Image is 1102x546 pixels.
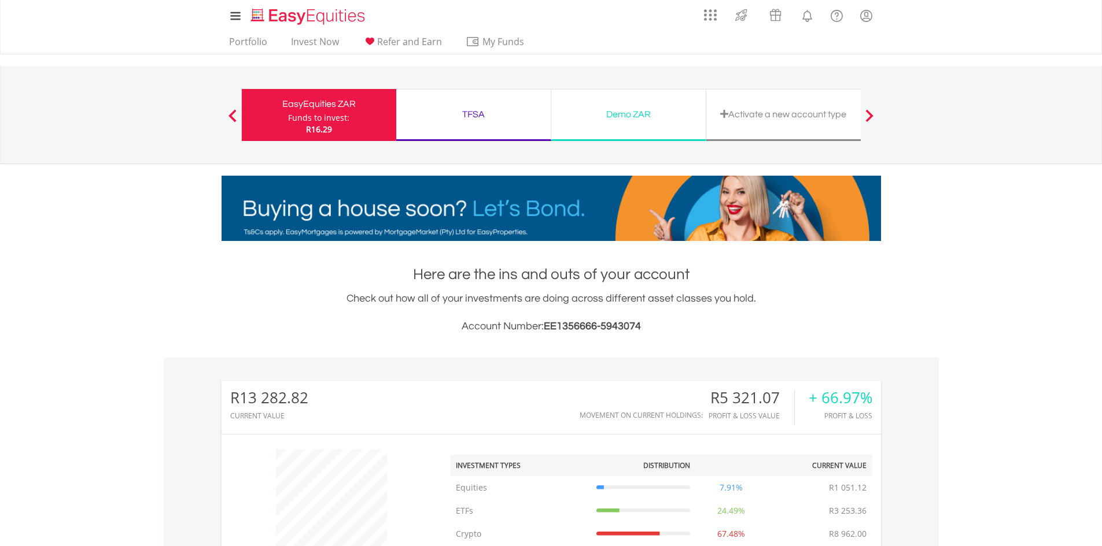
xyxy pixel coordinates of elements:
td: Crypto [450,522,591,545]
td: 67.48% [696,522,766,545]
td: Equities [450,476,591,499]
img: EasyEquities_Logo.png [249,7,370,26]
td: 24.49% [696,499,766,522]
span: EE1356666-5943074 [544,321,641,332]
div: R13 282.82 [230,389,308,406]
div: Profit & Loss Value [709,412,794,419]
img: vouchers-v2.svg [766,6,785,24]
div: Movement on Current Holdings: [580,411,703,419]
td: ETFs [450,499,591,522]
span: R16.29 [306,124,332,135]
h3: Account Number: [222,318,881,335]
a: Invest Now [286,36,344,54]
div: R5 321.07 [709,389,794,406]
div: + 66.97% [809,389,872,406]
td: R3 253.36 [823,499,872,522]
a: Home page [246,3,370,26]
div: Distribution [643,460,690,470]
a: AppsGrid [696,3,724,21]
td: R1 051.12 [823,476,872,499]
div: Activate a new account type [713,106,854,122]
div: Profit & Loss [809,412,872,419]
a: My Profile [852,3,881,28]
span: Refer and Earn [377,35,442,48]
div: Funds to invest: [288,112,349,124]
a: Refer and Earn [358,36,447,54]
div: Check out how all of your investments are doing across different asset classes you hold. [222,291,881,335]
td: 7.91% [696,476,766,499]
th: Investment Types [450,455,591,476]
a: Portfolio [224,36,272,54]
img: thrive-v2.svg [732,6,751,24]
th: Current Value [766,455,872,476]
td: R8 962.00 [823,522,872,545]
a: FAQ's and Support [822,3,852,26]
div: TFSA [403,106,544,122]
a: Notifications [793,3,822,26]
div: Demo ZAR [558,106,699,122]
span: My Funds [466,34,541,49]
img: grid-menu-icon.svg [704,9,717,21]
div: EasyEquities ZAR [249,96,389,112]
a: Vouchers [758,3,793,24]
div: CURRENT VALUE [230,412,308,419]
img: EasyMortage Promotion Banner [222,176,881,241]
h1: Here are the ins and outs of your account [222,264,881,285]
